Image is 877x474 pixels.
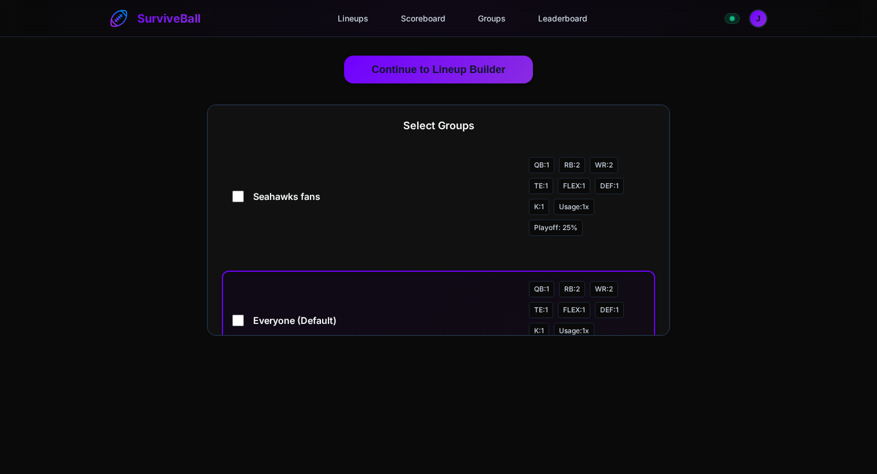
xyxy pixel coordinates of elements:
[529,157,554,173] span: QB: 1
[529,281,554,297] span: QB: 1
[529,178,553,194] span: TE: 1
[328,8,378,29] a: Lineups
[554,199,594,215] span: Usage: 1 x
[232,315,244,326] input: Everyone (Default)QB:1RB:2WR:2TE:1FLEX:1DEF:1K:1Usage:1xPlayoff: 25%
[559,281,585,297] span: RB: 2
[392,8,455,29] a: Scoreboard
[109,9,128,28] img: SurviveBall
[590,281,618,297] span: WR: 2
[590,157,618,173] span: WR: 2
[529,220,583,236] span: Playoff: 25 %
[559,157,585,173] span: RB: 2
[529,8,597,29] a: Leaderboard
[529,302,553,318] span: TE: 1
[529,323,549,339] span: K: 1
[109,9,200,28] a: SurviveBall
[749,9,768,28] button: Open profile menu
[222,119,655,133] h2: Select Groups
[469,8,515,29] a: Groups
[558,178,590,194] span: FLEX: 1
[253,313,520,327] span: Everyone (Default)
[558,302,590,318] span: FLEX: 1
[595,302,624,318] span: DEF: 1
[232,191,244,202] input: Seahawks fansQB:1RB:2WR:2TE:1FLEX:1DEF:1K:1Usage:1xPlayoff: 25%
[529,199,549,215] span: K: 1
[253,189,520,203] span: Seahawks fans
[344,56,533,83] button: Continue to Lineup Builder
[595,178,624,194] span: DEF: 1
[554,323,594,339] span: Usage: 1 x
